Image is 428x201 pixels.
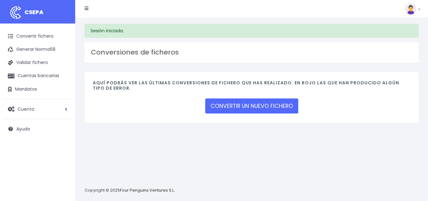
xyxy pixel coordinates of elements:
[405,3,416,14] img: profile
[3,103,72,116] a: Cuenta
[3,122,72,135] a: Ayuda
[85,24,419,38] div: Sesión iniciada.
[3,56,72,69] a: Validar fichero
[3,83,72,96] a: Mandatos
[16,126,30,132] span: Ayuda
[18,106,34,112] span: Cuenta
[3,69,72,82] a: Cuentas bancarias
[3,30,72,43] a: Convertir fichero
[91,48,412,56] h3: Conversiones de ficheros
[8,5,23,20] img: logo
[120,187,175,193] a: Four Penguins Ventures S.L.
[24,8,44,16] span: CSEPA
[205,98,298,114] a: CONVERTIR UN NUEVO FICHERO
[93,80,410,94] h4: Aquí podrás ver las últimas conversiones de fichero que has realizado. En rojo las que han produc...
[3,43,72,56] a: Generar Norma58
[85,187,176,194] p: Copyright © 2025 .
